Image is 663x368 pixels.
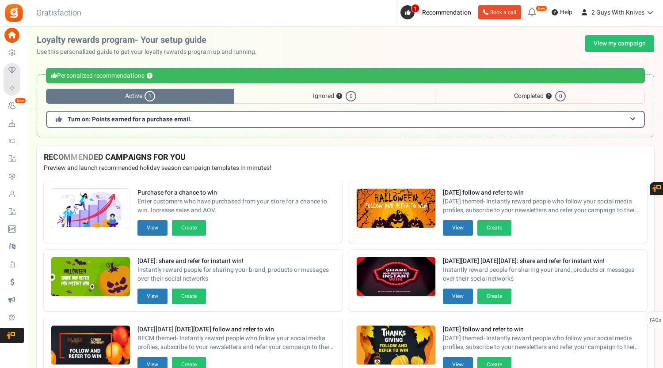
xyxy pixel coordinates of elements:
span: Instantly reward people for sharing your brand, products or messages over their social networks [137,266,335,283]
span: Enter customers who have purchased from your store for a chance to win. Increase sales and AOV. [137,197,335,215]
em: New [536,5,547,11]
img: Recommended Campaigns [357,189,435,229]
img: Recommended Campaigns [357,326,435,365]
span: Turn on: Points earned for a purchase email. [68,115,192,124]
p: Use this personalized guide to get your loyalty rewards program up and running. [37,48,264,56]
span: 1 [411,4,419,13]
span: Instantly reward people for sharing your brand, products or messages over their social networks [443,266,640,283]
button: Create [477,289,511,304]
button: View [137,289,168,304]
span: 2 Guys With Knives [591,8,644,17]
button: ? [336,94,342,99]
span: 1 [145,91,155,101]
span: Help [558,8,572,17]
p: Preview and launch recommended holiday season campaign templates in minutes! [44,164,647,173]
button: View [443,220,473,236]
strong: [DATE][DATE] [DATE][DATE]: share and refer for instant win! [443,257,640,266]
span: 0 [555,91,566,101]
a: Help [548,5,576,19]
span: Completed [435,89,645,104]
button: Create [172,220,206,236]
img: Recommended Campaigns [51,257,130,297]
span: FAQs [649,312,661,329]
span: 0 [346,91,356,101]
span: [DATE] themed- Instantly reward people who follow your social media profiles, subscribe to your n... [443,334,640,352]
a: New [4,98,24,113]
h4: RECOMMENDED CAMPAIGNS FOR YOU [44,153,647,162]
button: ? [546,94,552,99]
img: Gratisfaction [4,3,24,23]
strong: Purchase for a chance to win [137,188,335,197]
img: Recommended Campaigns [357,257,435,297]
span: Recommendation [422,8,471,17]
button: Create [477,220,511,236]
a: Book a call [478,5,521,19]
button: View [137,220,168,236]
strong: [DATE] follow and refer to win [443,325,640,334]
a: View my campaign [585,35,654,52]
em: New [15,98,26,104]
strong: [DATE] follow and refer to win [443,188,640,197]
h3: Gratisfaction [27,4,91,22]
span: [DATE] themed- Instantly reward people who follow your social media profiles, subscribe to your n... [443,197,640,215]
a: 1 Recommendation [400,5,475,19]
span: BFCM themed- Instantly reward people who follow your social media profiles, subscribe to your new... [137,334,335,352]
img: Recommended Campaigns [51,326,130,365]
strong: [DATE][DATE] [DATE][DATE] follow and refer to win [137,325,335,334]
span: Active [46,89,234,104]
button: ? [147,73,152,79]
div: Personalized recommendations [46,68,645,83]
strong: [DATE]: share and refer for instant win! [137,257,335,266]
button: Create [172,289,206,304]
h2: Loyalty rewards program- Your setup guide [37,35,264,45]
span: Ignored [234,89,435,104]
img: Recommended Campaigns [51,189,130,229]
button: View [443,289,473,304]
